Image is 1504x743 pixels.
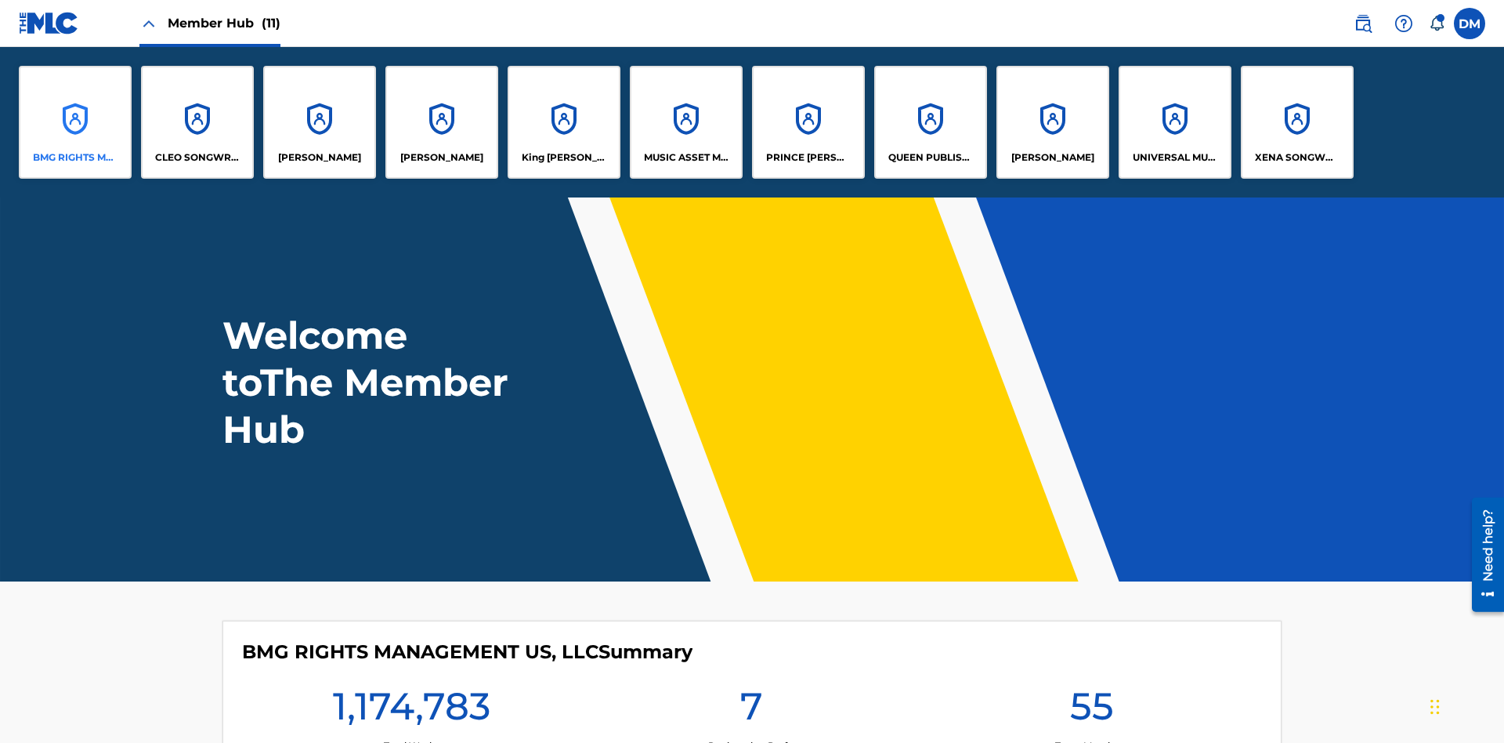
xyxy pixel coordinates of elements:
p: UNIVERSAL MUSIC PUB GROUP [1133,150,1218,165]
img: help [1394,14,1413,33]
p: King McTesterson [522,150,607,165]
p: CLEO SONGWRITER [155,150,240,165]
img: Close [139,14,158,33]
p: MUSIC ASSET MANAGEMENT (MAM) [644,150,729,165]
p: EYAMA MCSINGER [400,150,483,165]
a: AccountsBMG RIGHTS MANAGEMENT US, LLC [19,66,132,179]
h4: BMG RIGHTS MANAGEMENT US, LLC [242,640,692,664]
p: RONALD MCTESTERSON [1011,150,1094,165]
iframe: Chat Widget [1426,668,1504,743]
div: Help [1388,8,1419,39]
a: AccountsXENA SONGWRITER [1241,66,1354,179]
a: Public Search [1347,8,1379,39]
span: (11) [262,16,280,31]
div: User Menu [1454,8,1485,39]
div: Drag [1430,683,1440,730]
a: Accounts[PERSON_NAME] [263,66,376,179]
p: XENA SONGWRITER [1255,150,1340,165]
iframe: Resource Center [1460,491,1504,620]
div: Notifications [1429,16,1444,31]
a: Accounts[PERSON_NAME] [996,66,1109,179]
h1: 7 [740,683,763,739]
a: AccountsUNIVERSAL MUSIC PUB GROUP [1119,66,1231,179]
h1: 55 [1070,683,1114,739]
a: Accounts[PERSON_NAME] [385,66,498,179]
p: ELVIS COSTELLO [278,150,361,165]
h1: 1,174,783 [333,683,490,739]
a: AccountsKing [PERSON_NAME] [508,66,620,179]
h1: Welcome to The Member Hub [222,312,515,453]
a: AccountsPRINCE [PERSON_NAME] [752,66,865,179]
a: AccountsQUEEN PUBLISHA [874,66,987,179]
p: BMG RIGHTS MANAGEMENT US, LLC [33,150,118,165]
img: MLC Logo [19,12,79,34]
a: AccountsCLEO SONGWRITER [141,66,254,179]
a: AccountsMUSIC ASSET MANAGEMENT (MAM) [630,66,743,179]
img: search [1354,14,1372,33]
span: Member Hub [168,14,280,32]
p: QUEEN PUBLISHA [888,150,974,165]
p: PRINCE MCTESTERSON [766,150,851,165]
